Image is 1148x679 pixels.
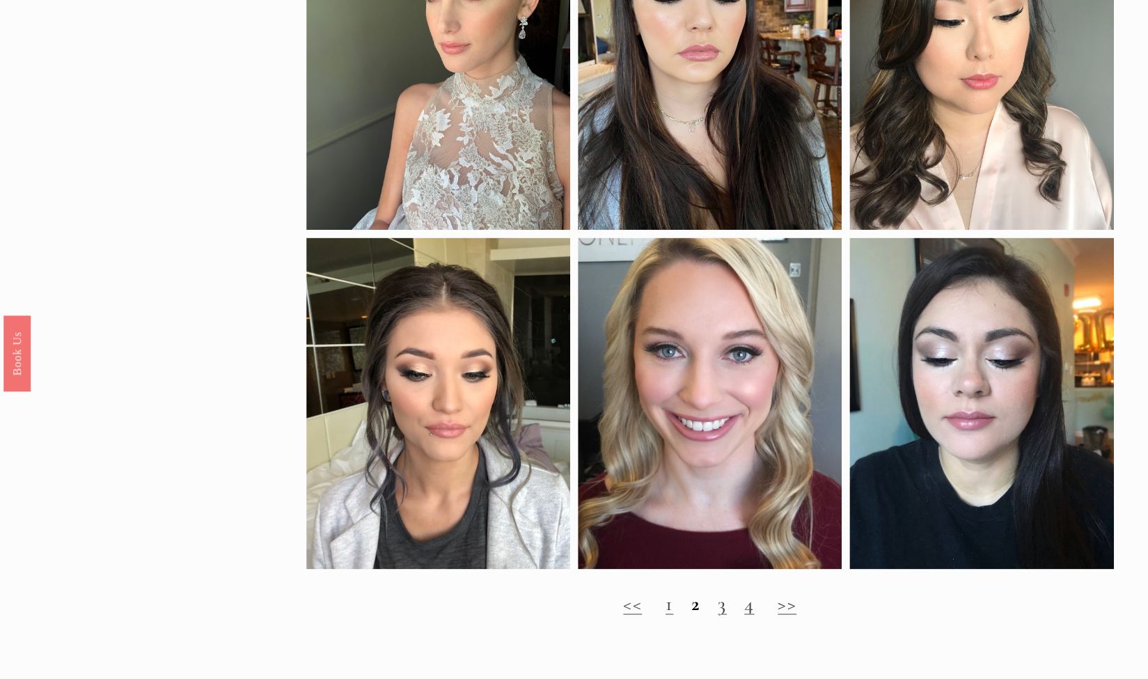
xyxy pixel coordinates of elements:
[718,591,726,615] a: 3
[3,315,31,391] a: Book Us
[744,591,754,615] a: 4
[666,591,673,615] a: 1
[691,591,700,615] strong: 2
[778,591,796,615] a: >>
[623,591,642,615] a: <<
